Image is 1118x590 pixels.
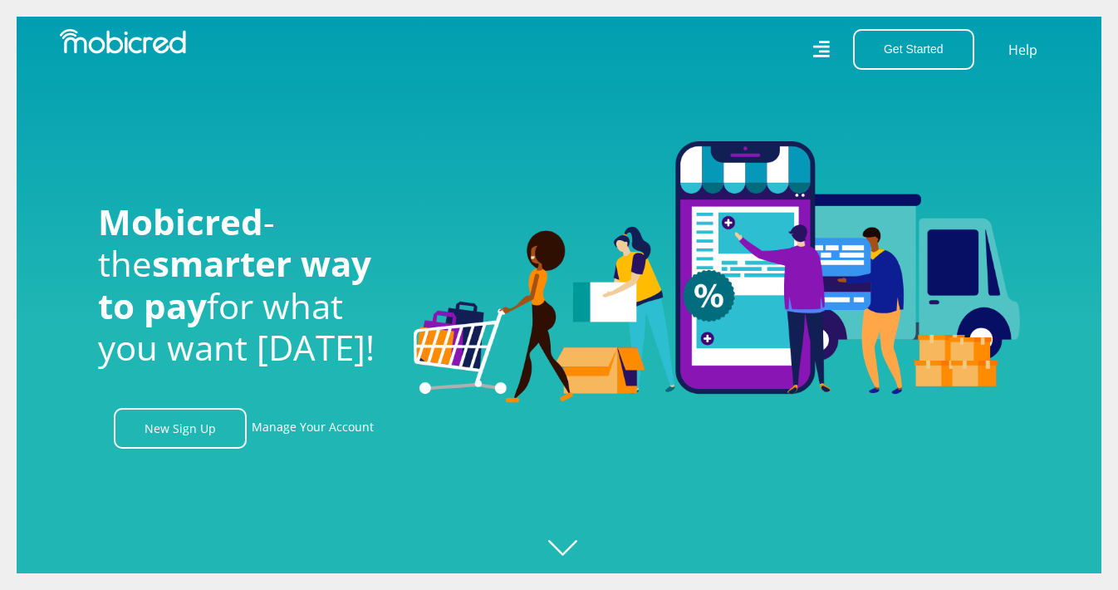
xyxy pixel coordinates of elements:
h1: - the for what you want [DATE]! [98,201,389,369]
button: Get Started [853,29,974,70]
img: Welcome to Mobicred [414,141,1020,404]
span: smarter way to pay [98,239,371,328]
a: New Sign Up [114,408,247,449]
span: Mobicred [98,198,263,245]
a: Manage Your Account [252,408,374,449]
a: Help [1008,39,1038,61]
img: Mobicred [60,29,186,54]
